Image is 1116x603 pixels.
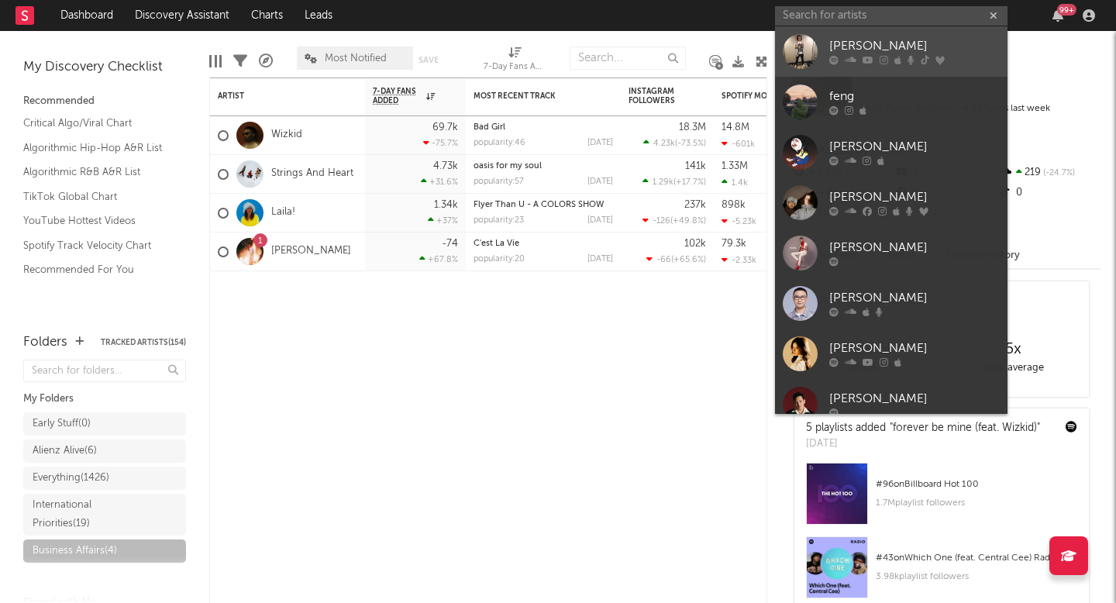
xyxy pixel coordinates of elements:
div: Most Recent Track [474,91,590,101]
div: Folders [23,333,67,352]
a: Laila! [271,206,295,219]
div: Instagram Followers [629,87,683,105]
div: My Folders [23,390,186,408]
div: 79.3k [722,239,746,249]
div: [PERSON_NAME] [829,239,1000,257]
a: Spotify Track Velocity Chart [23,237,170,254]
a: C'est La Vie [474,239,519,248]
span: 1.29k [653,178,673,187]
span: 4.23k [653,140,675,148]
div: ( ) [643,138,706,148]
div: 237k [684,200,706,210]
a: Recommended For You [23,261,170,278]
div: Filters [233,39,247,84]
div: 898k [722,200,746,210]
a: International Priorities(19) [23,494,186,536]
div: 102k [684,239,706,249]
span: -66 [656,256,671,264]
div: popularity: 46 [474,139,525,147]
div: [PERSON_NAME] [829,37,1000,56]
div: daily average [942,359,1085,377]
a: YouTube Hottest Videos [23,212,170,229]
a: Bad Girl [474,123,505,132]
a: Early Stuff(0) [23,412,186,436]
div: My Discovery Checklist [23,58,186,77]
a: Wizkid [271,129,302,142]
div: 3.98k playlist followers [876,567,1077,586]
div: 69.7k [432,122,458,133]
button: Save [418,56,439,64]
span: -73.5 % [677,140,704,148]
div: [DATE] [587,139,613,147]
a: feng [775,77,1007,127]
div: [PERSON_NAME] [829,339,1000,358]
div: Edit Columns [209,39,222,84]
a: Business Affairs(4) [23,539,186,563]
input: Search for artists [775,6,1007,26]
input: Search for folders... [23,360,186,382]
button: 99+ [1052,9,1063,22]
div: +67.8 % [419,254,458,264]
a: TikTok Global Chart [23,188,170,205]
div: [DATE] [587,216,613,225]
div: +37 % [428,215,458,226]
div: +31.6 % [421,177,458,187]
div: [PERSON_NAME] [829,188,1000,207]
a: [PERSON_NAME] [271,245,351,258]
div: Early Stuff ( 0 ) [33,415,91,433]
a: "forever be mine (feat. Wizkid)" [890,422,1040,433]
div: [DATE] [587,255,613,264]
span: 7-Day Fans Added [373,87,422,105]
a: Strings And Heart [271,167,353,181]
a: Algorithmic Hip-Hop A&R List [23,140,170,157]
div: -601k [722,139,755,149]
div: popularity: 23 [474,216,524,225]
div: 5 playlists added [806,420,1040,436]
div: ( ) [642,215,706,226]
div: [PERSON_NAME] [829,289,1000,308]
div: [PERSON_NAME] [829,390,1000,408]
div: 4.73k [433,161,458,171]
div: -75.7 % [423,138,458,148]
button: Tracked Artists(154) [101,339,186,346]
div: Alienz Alive ( 6 ) [33,442,97,460]
a: [PERSON_NAME] [775,278,1007,329]
a: [PERSON_NAME] [775,127,1007,177]
div: [DATE] [806,436,1040,452]
div: ( ) [642,177,706,187]
div: C'est La Vie [474,239,613,248]
a: #96onBillboard Hot 1001.7Mplaylist followers [794,463,1089,536]
a: Alienz Alive(6) [23,439,186,463]
div: 99 + [1057,4,1076,16]
a: [PERSON_NAME] [775,329,1007,379]
div: 5 x [942,340,1085,359]
div: # 96 on Billboard Hot 100 [876,475,1077,494]
span: +49.8 % [673,217,704,226]
div: Bad Girl [474,123,613,132]
div: popularity: 20 [474,255,525,264]
div: 1.34k [434,200,458,210]
div: 1.4k [722,177,748,188]
div: [PERSON_NAME] [829,138,1000,157]
div: Recommended [23,92,186,111]
span: -24.7 % [1041,169,1075,177]
div: oasis for my soul [474,162,613,171]
span: Most Notified [325,53,387,64]
a: Algorithmic R&B A&R List [23,164,170,181]
div: 1.33M [722,161,748,171]
a: [PERSON_NAME] [775,228,1007,278]
div: -5.23k [722,216,756,226]
div: # 43 on Which One (feat. Central Cee) Radio [876,549,1077,567]
div: [DATE] [587,177,613,186]
div: 7-Day Fans Added (7-Day Fans Added) [484,58,546,77]
div: ( ) [646,254,706,264]
div: 18.3M [679,122,706,133]
div: 14.8M [722,122,749,133]
span: -126 [653,217,670,226]
div: International Priorities ( 19 ) [33,496,142,533]
span: +17.7 % [676,178,704,187]
div: A&R Pipeline [259,39,273,84]
div: -74 [442,239,458,249]
input: Search... [570,47,686,70]
a: oasis for my soul [474,162,542,171]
